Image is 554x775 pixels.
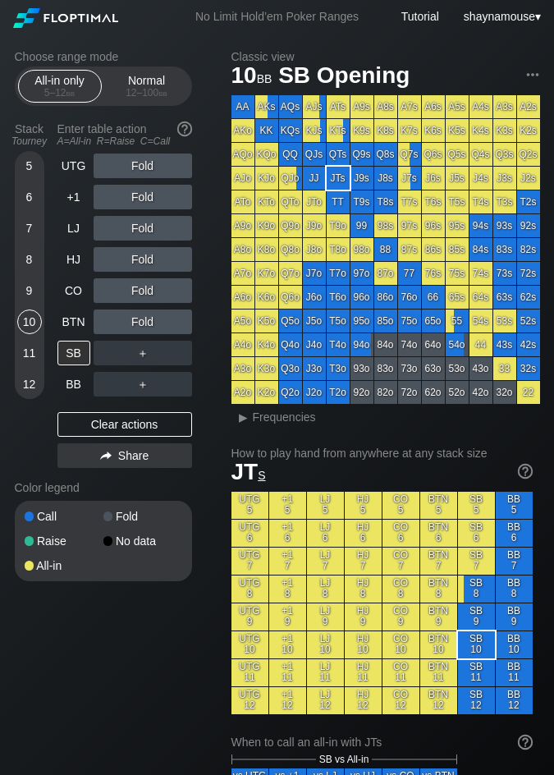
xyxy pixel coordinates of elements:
[517,333,540,356] div: 42s
[255,357,278,380] div: K3o
[398,357,421,380] div: 73o
[382,576,419,603] div: CO 8
[496,492,533,519] div: BB 5
[17,310,42,334] div: 10
[255,95,278,118] div: AKs
[398,143,421,166] div: Q7s
[374,190,397,213] div: T8s
[66,87,76,99] span: bb
[231,659,268,686] div: UTG 11
[398,214,421,237] div: 97s
[469,381,492,404] div: 42o
[398,238,421,261] div: 87s
[496,631,533,658] div: BB 10
[231,238,254,261] div: A8o
[17,341,42,365] div: 11
[303,357,326,380] div: J3o
[255,381,278,404] div: K2o
[350,119,373,142] div: K9s
[231,687,268,714] div: UTG 12
[25,560,103,571] div: All-in
[382,520,419,547] div: CO 6
[327,286,350,309] div: T6o
[350,95,373,118] div: A9s
[458,520,495,547] div: SB 6
[524,66,542,84] img: ellipsis.fd386fe8.svg
[327,333,350,356] div: T4o
[307,492,344,519] div: LJ 5
[446,262,469,285] div: 75s
[422,333,445,356] div: 64o
[345,687,382,714] div: HJ 12
[374,333,397,356] div: 84o
[303,95,326,118] div: AJs
[233,407,254,427] div: ▸
[269,492,306,519] div: +1 5
[231,333,254,356] div: A4o
[94,341,192,365] div: ＋
[398,286,421,309] div: 76o
[422,143,445,166] div: Q6s
[458,576,495,603] div: SB 8
[303,310,326,332] div: J5o
[158,87,167,99] span: bb
[382,492,419,519] div: CO 5
[327,262,350,285] div: T7o
[57,341,90,365] div: SB
[422,214,445,237] div: 96s
[446,381,469,404] div: 52o
[57,154,90,178] div: UTG
[345,492,382,519] div: HJ 5
[493,214,516,237] div: 93s
[469,190,492,213] div: T4s
[517,190,540,213] div: T2s
[496,548,533,575] div: BB 7
[231,548,268,575] div: UTG 7
[15,50,192,63] h2: Choose range mode
[57,135,192,147] div: A=All-in R=Raise C=Call
[493,167,516,190] div: J3s
[255,262,278,285] div: K7o
[350,381,373,404] div: 92o
[231,262,254,285] div: A7o
[374,286,397,309] div: 86o
[327,214,350,237] div: T9o
[398,190,421,213] div: T7s
[422,95,445,118] div: A6s
[307,603,344,631] div: LJ 9
[15,475,192,501] div: Color legend
[231,95,254,118] div: AA
[517,310,540,332] div: 52s
[231,492,268,519] div: UTG 5
[398,381,421,404] div: 72o
[303,143,326,166] div: QJs
[100,452,112,461] img: share.864f2f62.svg
[231,143,254,166] div: AQo
[8,135,51,147] div: Tourney
[17,278,42,303] div: 9
[327,95,350,118] div: ATs
[422,310,445,332] div: 65o
[469,214,492,237] div: 94s
[374,143,397,166] div: Q8s
[420,687,457,714] div: BTN 12
[94,278,192,303] div: Fold
[25,535,103,547] div: Raise
[307,520,344,547] div: LJ 6
[420,492,457,519] div: BTN 5
[517,167,540,190] div: J2s
[517,214,540,237] div: 92s
[303,286,326,309] div: J6o
[57,310,90,334] div: BTN
[8,116,51,154] div: Stack
[269,576,306,603] div: +1 8
[255,286,278,309] div: K6o
[327,238,350,261] div: T8o
[109,71,185,102] div: Normal
[303,119,326,142] div: KJs
[374,381,397,404] div: 82o
[398,95,421,118] div: A7s
[493,381,516,404] div: 32o
[255,310,278,332] div: K5o
[57,412,192,437] div: Clear actions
